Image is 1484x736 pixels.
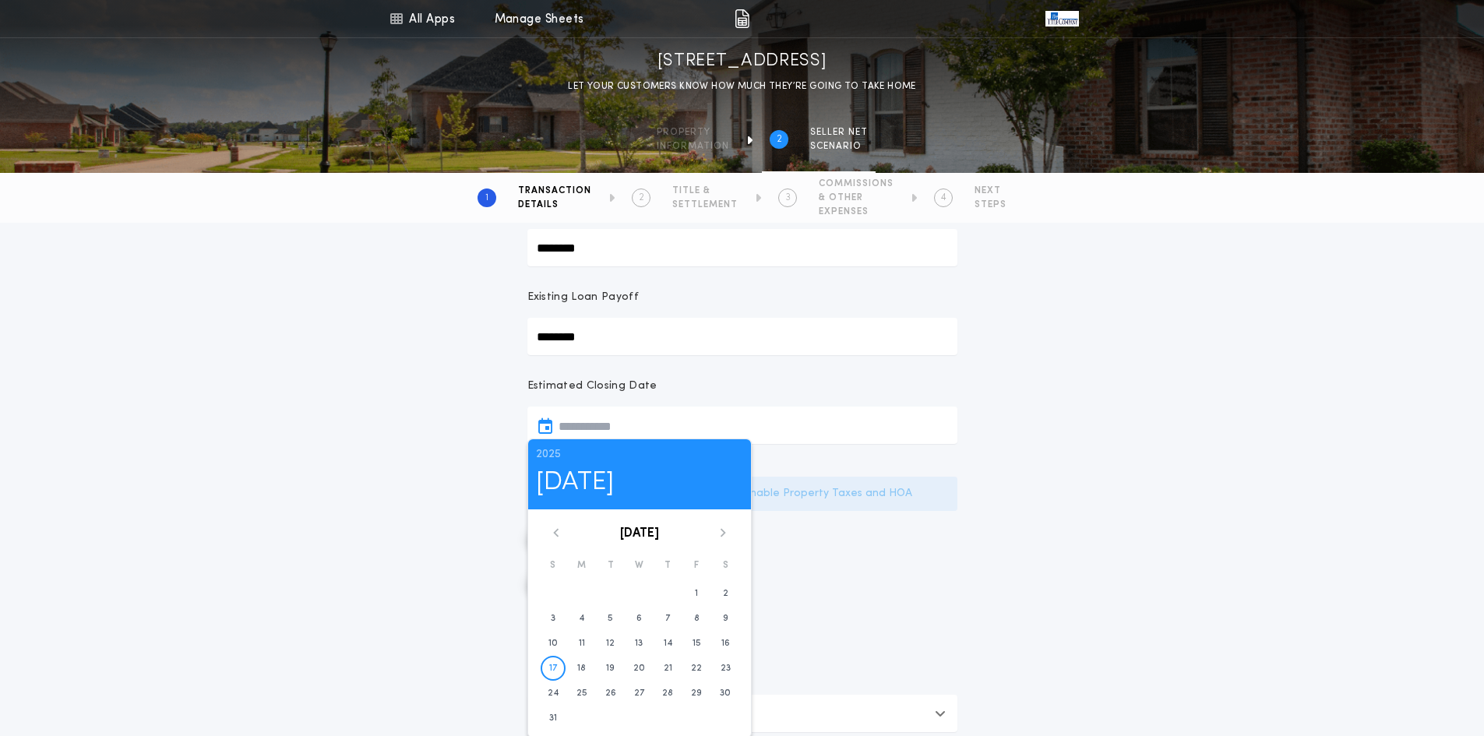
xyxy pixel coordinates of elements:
h2: 1 [485,192,488,204]
time: 31 [549,712,557,724]
div: T [654,556,682,575]
button: 9 [713,606,738,631]
div: S [539,556,568,575]
time: 25 [576,687,587,699]
time: 23 [721,662,731,674]
time: 28 [662,687,673,699]
time: 15 [693,637,701,650]
span: STEPS [975,199,1006,211]
button: 31 [541,706,566,731]
time: 30 [720,687,731,699]
span: Property [657,126,729,139]
button: 19 [598,656,623,681]
span: NEXT [975,185,1006,197]
time: 3 [551,612,555,625]
time: 24 [548,687,559,699]
button: 2 [713,581,738,606]
button: 27 [626,681,651,706]
button: 24 [541,681,566,706]
input: Existing Loan Payoff [527,318,957,355]
time: 14 [664,637,672,650]
time: 20 [633,662,645,674]
button: 28 [655,681,680,706]
span: SELLER NET [810,126,868,139]
time: 9 [723,612,728,625]
time: 26 [605,687,616,699]
button: 11 [569,631,594,656]
button: 25 [569,681,594,706]
time: 12 [606,637,615,650]
span: COMMISSIONS [819,178,894,190]
button: 3 [541,606,566,631]
time: 18 [577,662,586,674]
img: img [735,9,749,28]
time: 6 [636,612,642,625]
span: EXPENSES [819,206,894,218]
time: 19 [606,662,615,674]
div: T [596,556,625,575]
time: 21 [664,662,672,674]
h2: 3 [785,192,791,204]
time: 8 [694,612,700,625]
time: 17 [549,662,557,674]
button: 23 [713,656,738,681]
div: S [711,556,740,575]
button: 22 [684,656,709,681]
button: 13 [626,631,651,656]
span: DETAILS [518,199,591,211]
h2: 4 [941,192,946,204]
button: 15 [684,631,709,656]
div: W [625,556,654,575]
span: & OTHER [819,192,894,204]
button: 16 [713,631,738,656]
button: 21 [655,656,680,681]
button: 29 [684,681,709,706]
time: 16 [721,637,730,650]
time: 22 [691,662,702,674]
button: 5 [598,606,623,631]
div: F [682,556,711,575]
time: 4 [579,612,584,625]
h2: 2 [639,192,644,204]
button: 4 [569,606,594,631]
button: 20 [626,656,651,681]
input: Sale Price [527,229,957,266]
button: 30 [713,681,738,706]
button: 7 [655,606,680,631]
button: 8 [684,606,709,631]
h1: [STREET_ADDRESS] [657,49,827,74]
span: TRANSACTION [518,185,591,197]
span: SCENARIO [810,140,868,153]
time: 11 [579,637,585,650]
time: 7 [665,612,670,625]
button: 26 [598,681,623,706]
h1: [DATE] [536,463,743,502]
button: 18 [569,656,594,681]
time: 2 [723,587,728,600]
p: Estimated Closing Date [527,379,957,394]
time: 13 [635,637,643,650]
button: 14 [655,631,680,656]
time: 5 [608,612,613,625]
time: 29 [691,687,702,699]
button: [DATE] [620,524,659,543]
button: 12 [598,631,623,656]
button: 17 [541,656,566,681]
span: SETTLEMENT [672,199,738,211]
img: vs-icon [1045,11,1078,26]
p: LET YOUR CUSTOMERS KNOW HOW MUCH THEY’RE GOING TO TAKE HOME [568,79,916,94]
time: 10 [548,637,558,650]
h2: 2 [777,133,782,146]
p: 2025 [536,447,743,463]
span: information [657,140,729,153]
div: M [567,556,596,575]
button: 10 [541,631,566,656]
button: 6 [626,606,651,631]
time: 1 [695,587,698,600]
button: 1 [684,581,709,606]
span: TITLE & [672,185,738,197]
time: 27 [634,687,644,699]
p: Existing Loan Payoff [527,290,639,305]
